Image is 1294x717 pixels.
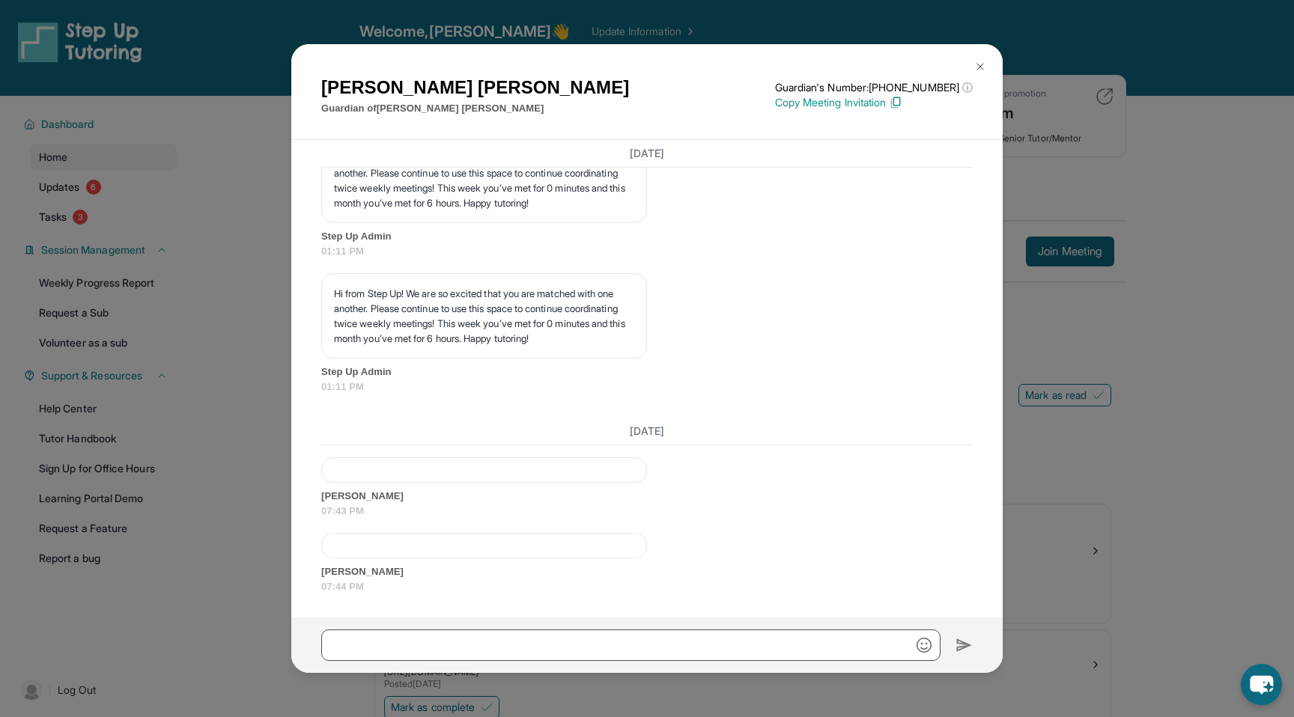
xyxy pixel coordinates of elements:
[321,101,629,116] p: Guardian of [PERSON_NAME] [PERSON_NAME]
[956,636,973,654] img: Send icon
[321,424,973,439] h3: [DATE]
[974,61,986,73] img: Close Icon
[321,489,973,504] span: [PERSON_NAME]
[917,638,932,653] img: Emoji
[321,579,973,594] span: 07:44 PM
[962,80,973,95] span: ⓘ
[321,146,973,161] h3: [DATE]
[1241,664,1282,705] button: chat-button
[334,286,634,346] p: Hi from Step Up! We are so excited that you are matched with one another. Please continue to use ...
[889,96,902,109] img: Copy Icon
[775,80,973,95] p: Guardian's Number: [PHONE_NUMBER]
[775,95,973,110] p: Copy Meeting Invitation
[321,379,973,394] span: 01:11 PM
[321,74,629,101] h1: [PERSON_NAME] [PERSON_NAME]
[321,244,973,259] span: 01:11 PM
[321,504,973,519] span: 07:43 PM
[321,229,973,244] span: Step Up Admin
[321,564,973,579] span: [PERSON_NAME]
[334,150,634,210] p: Hi from Step Up! We are so excited that you are matched with one another. Please continue to use ...
[321,364,973,379] span: Step Up Admin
